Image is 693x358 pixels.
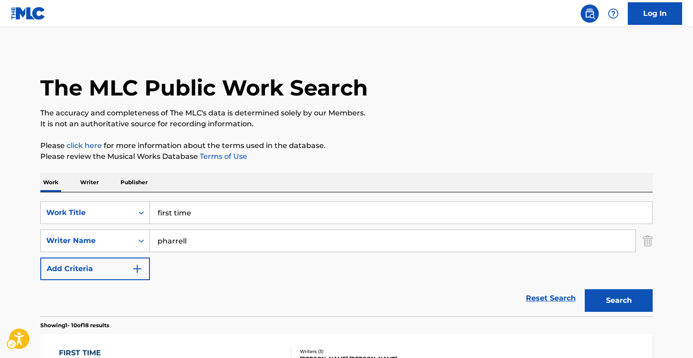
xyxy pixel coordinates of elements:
img: 9d2ae6d4665cec9f34b9.svg [132,263,143,274]
form: Search Form [40,201,653,316]
a: Terms of Use [198,152,247,161]
p: Showing 1 - 10 of 18 results [40,321,109,329]
img: MLC Logo [11,7,46,20]
h1: The MLC Public Work Search [40,74,368,101]
p: Please for more information about the terms used in the database. [40,140,653,151]
a: Reset Search [521,288,580,308]
p: It is not an authoritative source for recording information. [40,119,653,129]
iframe: Iframe | Resource Center [668,228,693,301]
p: Please review the Musical Works Database [40,151,653,162]
p: The accuracy and completeness of The MLC's data is determined solely by our Members. [40,108,653,119]
a: Log In [628,2,682,25]
button: Add Criteria [40,258,150,280]
a: click here [67,141,102,150]
img: search [584,8,595,19]
img: Delete Criterion [643,229,653,252]
p: Work [40,173,61,192]
p: Writer [77,173,101,192]
div: Writer Name [46,235,128,246]
div: Work Title [46,207,128,218]
img: help [608,8,619,19]
div: Writers ( 3 ) [300,348,437,355]
p: Publisher [118,173,150,192]
button: Search [585,289,653,312]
